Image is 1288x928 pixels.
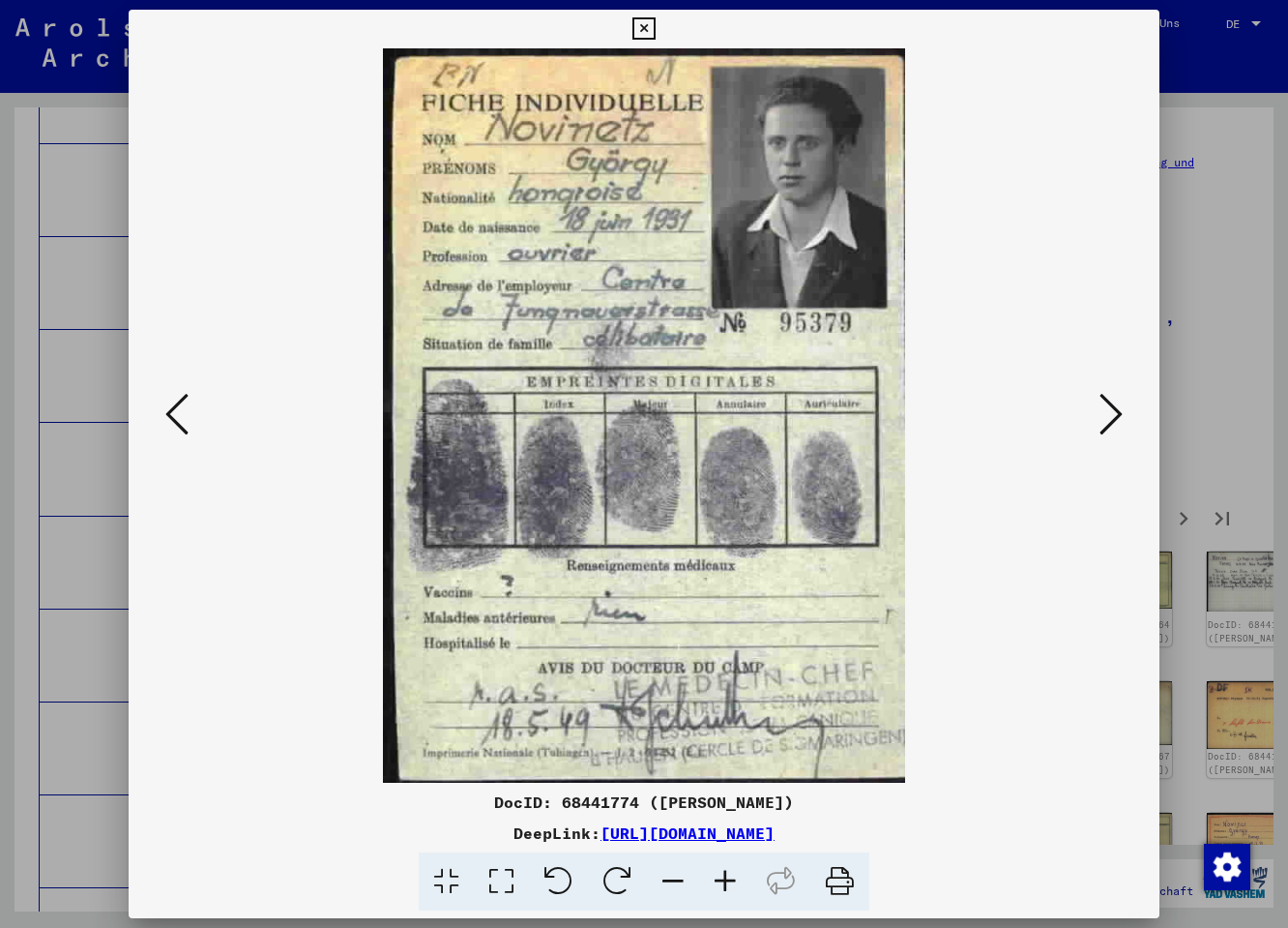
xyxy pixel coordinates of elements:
[129,791,1159,814] div: DocID: 68441774 ([PERSON_NAME])
[129,822,1159,845] div: DeepLink:
[1203,843,1249,889] div: Zustimmung ändern
[1204,844,1250,890] img: Zustimmung ändern
[194,48,1094,783] img: 001.jpg
[600,823,775,843] a: [URL][DOMAIN_NAME]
